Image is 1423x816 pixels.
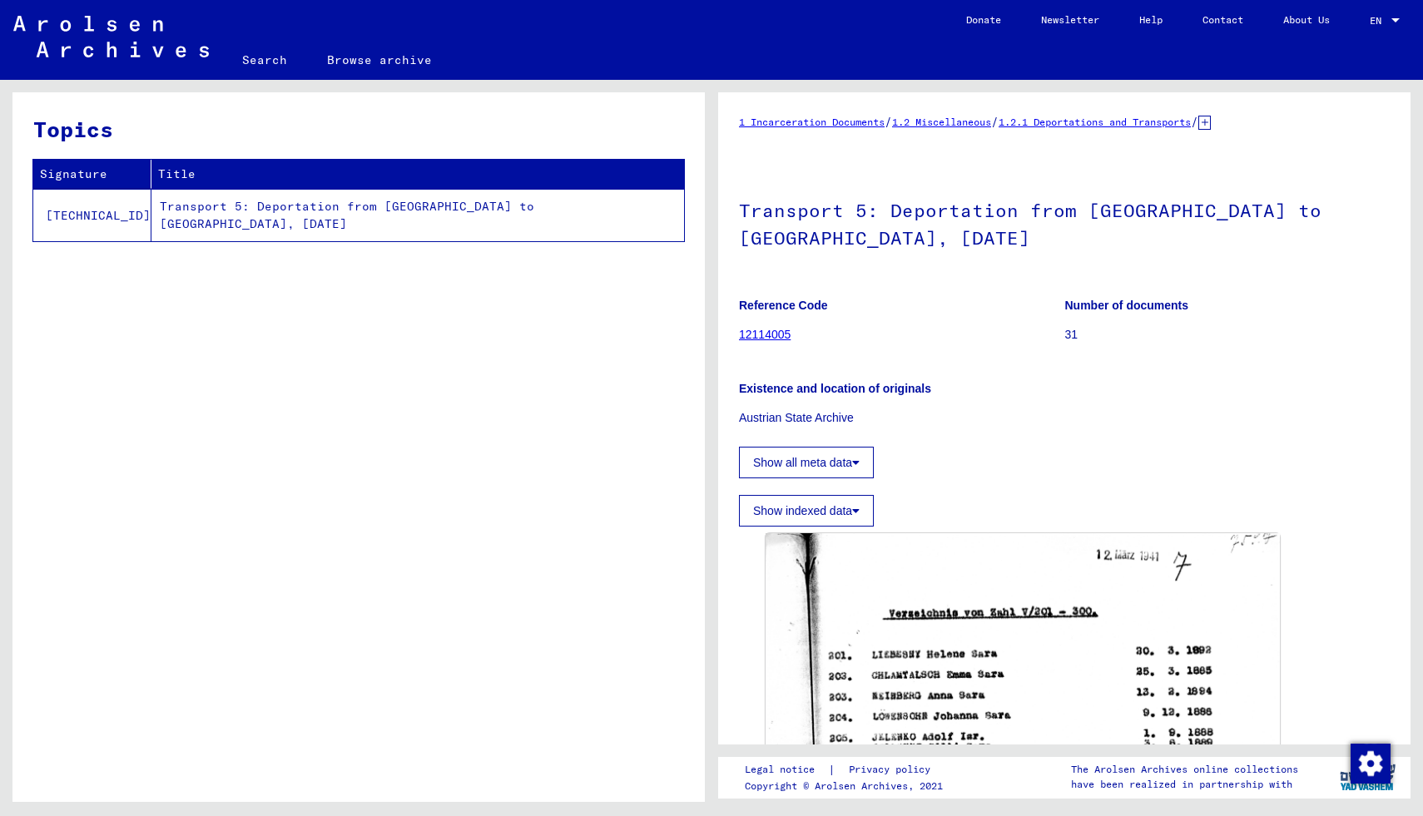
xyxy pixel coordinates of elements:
[739,447,874,478] button: Show all meta data
[739,495,874,527] button: Show indexed data
[739,382,931,395] b: Existence and location of originals
[745,761,828,779] a: Legal notice
[33,189,151,241] td: [TECHNICAL_ID]
[1065,299,1189,312] b: Number of documents
[1071,762,1298,777] p: The Arolsen Archives online collections
[991,114,999,129] span: /
[892,116,991,128] a: 1.2 Miscellaneous
[835,761,950,779] a: Privacy policy
[745,761,950,779] div: |
[739,172,1390,273] h1: Transport 5: Deportation from [GEOGRAPHIC_DATA] to [GEOGRAPHIC_DATA], [DATE]
[1071,777,1298,792] p: have been realized in partnership with
[999,116,1191,128] a: 1.2.1 Deportations and Transports
[1065,326,1391,344] p: 31
[739,328,791,341] a: 12114005
[33,160,151,189] th: Signature
[1351,744,1391,784] img: Change consent
[151,189,684,241] td: Transport 5: Deportation from [GEOGRAPHIC_DATA] to [GEOGRAPHIC_DATA], [DATE]
[739,116,885,128] a: 1 Incarceration Documents
[745,779,950,794] p: Copyright © Arolsen Archives, 2021
[151,160,684,189] th: Title
[1191,114,1198,129] span: /
[1336,756,1399,798] img: yv_logo.png
[739,409,1390,427] p: Austrian State Archive
[739,299,828,312] b: Reference Code
[13,16,209,57] img: Arolsen_neg.svg
[307,40,452,80] a: Browse archive
[33,113,683,146] h3: Topics
[222,40,307,80] a: Search
[885,114,892,129] span: /
[1370,15,1388,27] span: EN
